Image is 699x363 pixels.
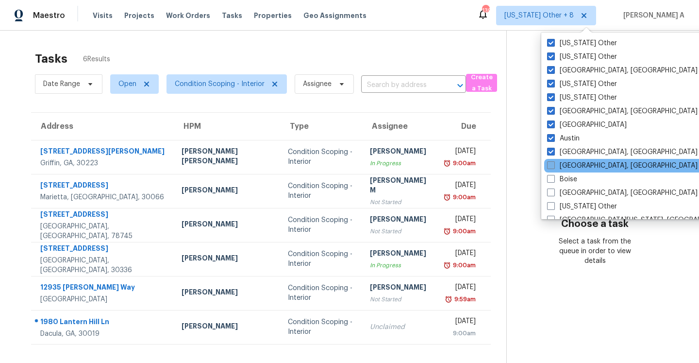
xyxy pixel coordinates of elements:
[174,113,280,140] th: HPM
[288,249,354,269] div: Condition Scoping - Interior
[547,52,617,62] label: [US_STATE] Other
[370,158,431,168] div: In Progress
[182,146,272,168] div: [PERSON_NAME] [PERSON_NAME]
[370,260,431,270] div: In Progress
[453,79,467,92] button: Open
[551,237,639,266] div: Select a task from the queue in order to view details
[370,146,431,158] div: [PERSON_NAME]
[443,260,451,270] img: Overdue Alarm Icon
[124,11,154,20] span: Projects
[40,282,166,294] div: 12935 [PERSON_NAME] Way
[446,282,476,294] div: [DATE]
[303,79,332,89] span: Assignee
[361,78,439,93] input: Search by address
[443,226,451,236] img: Overdue Alarm Icon
[288,181,354,201] div: Condition Scoping - Interior
[547,147,698,157] label: [GEOGRAPHIC_DATA], [GEOGRAPHIC_DATA]
[362,113,438,140] th: Assignee
[547,174,577,184] label: Boise
[547,79,617,89] label: [US_STATE] Other
[254,11,292,20] span: Properties
[547,134,580,143] label: Austin
[175,79,265,89] span: Condition Scoping - Interior
[166,11,210,20] span: Work Orders
[288,283,354,303] div: Condition Scoping - Interior
[35,54,67,64] h2: Tasks
[182,321,272,333] div: [PERSON_NAME]
[504,11,574,20] span: [US_STATE] Other + 8
[547,161,698,171] label: [GEOGRAPHIC_DATA], [GEOGRAPHIC_DATA]
[370,248,431,260] div: [PERSON_NAME]
[451,158,476,168] div: 9:00am
[40,329,166,339] div: Dacula, GA, 30019
[370,282,431,294] div: [PERSON_NAME]
[446,328,476,338] div: 9:00am
[33,11,65,20] span: Maestro
[182,185,272,197] div: [PERSON_NAME]
[451,226,476,236] div: 9:00am
[452,294,476,304] div: 9:59am
[370,214,431,226] div: [PERSON_NAME]
[482,6,489,16] div: 139
[619,11,684,20] span: [PERSON_NAME] A
[31,113,174,140] th: Address
[438,113,491,140] th: Due
[40,294,166,304] div: [GEOGRAPHIC_DATA]
[182,287,272,299] div: [PERSON_NAME]
[370,175,431,197] div: [PERSON_NAME] M
[446,316,476,328] div: [DATE]
[288,317,354,337] div: Condition Scoping - Interior
[222,12,242,19] span: Tasks
[547,188,698,198] label: [GEOGRAPHIC_DATA], [GEOGRAPHIC_DATA]
[561,219,629,229] h3: Choose a task
[118,79,136,89] span: Open
[303,11,366,20] span: Geo Assignments
[446,214,476,226] div: [DATE]
[370,322,431,332] div: Unclaimed
[547,38,617,48] label: [US_STATE] Other
[40,180,166,192] div: [STREET_ADDRESS]
[466,74,497,92] button: Create a Task
[446,146,476,158] div: [DATE]
[370,226,431,236] div: Not Started
[370,294,431,304] div: Not Started
[288,147,354,167] div: Condition Scoping - Interior
[451,260,476,270] div: 9:00am
[40,222,166,241] div: [GEOGRAPHIC_DATA], [GEOGRAPHIC_DATA], 78745
[370,197,431,207] div: Not Started
[547,202,617,211] label: [US_STATE] Other
[547,106,698,116] label: [GEOGRAPHIC_DATA], [GEOGRAPHIC_DATA]
[182,253,272,265] div: [PERSON_NAME]
[40,256,166,275] div: [GEOGRAPHIC_DATA], [GEOGRAPHIC_DATA], 30336
[547,66,698,75] label: [GEOGRAPHIC_DATA], [GEOGRAPHIC_DATA]
[547,93,617,103] label: [US_STATE] Other
[547,120,627,130] label: [GEOGRAPHIC_DATA]
[40,209,166,222] div: [STREET_ADDRESS]
[40,146,166,158] div: [STREET_ADDRESS][PERSON_NAME]
[280,113,362,140] th: Type
[40,243,166,256] div: [STREET_ADDRESS]
[43,79,80,89] span: Date Range
[40,317,166,329] div: 1980 Lantern Hill Ln
[446,180,476,192] div: [DATE]
[288,215,354,235] div: Condition Scoping - Interior
[443,158,451,168] img: Overdue Alarm Icon
[446,248,476,260] div: [DATE]
[40,192,166,202] div: Marietta, [GEOGRAPHIC_DATA], 30066
[93,11,113,20] span: Visits
[40,158,166,168] div: Griffin, GA, 30223
[471,72,492,94] span: Create a Task
[443,192,451,202] img: Overdue Alarm Icon
[445,294,452,304] img: Overdue Alarm Icon
[451,192,476,202] div: 9:00am
[182,219,272,231] div: [PERSON_NAME]
[83,54,110,64] span: 6 Results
